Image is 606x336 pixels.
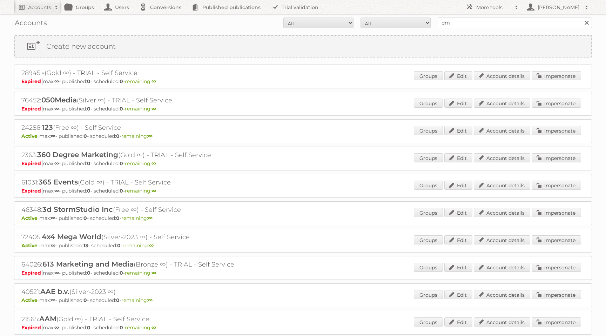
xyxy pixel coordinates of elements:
[125,188,156,194] span: remaining:
[87,188,90,194] strong: 0
[51,297,55,303] strong: ∞
[42,260,134,268] span: 613 Marketing and Media
[532,181,581,190] a: Impersonate
[414,181,443,190] a: Groups
[83,297,87,303] strong: 0
[39,178,78,186] span: 365 Events
[21,133,585,139] p: max: - published: - scheduled: -
[474,208,530,217] a: Account details
[21,78,585,85] p: max: - published: - scheduled: -
[21,78,43,85] span: Expired
[21,150,267,160] h2: 2363: (Gold ∞) - TRIAL - Self Service
[42,233,101,241] span: 4x4 Mega World
[474,153,530,162] a: Account details
[28,4,51,11] h2: Accounts
[532,317,581,327] a: Impersonate
[21,178,267,187] h2: 61031: (Gold ∞) - TRIAL - Self Service
[21,260,267,269] h2: 64026: (Bronze ∞) - TRIAL - Self Service
[121,297,153,303] span: remaining:
[21,133,39,139] span: Active
[414,317,443,327] a: Groups
[41,96,77,104] span: 050Media
[532,235,581,244] a: Impersonate
[532,263,581,272] a: Impersonate
[83,133,87,139] strong: 0
[51,242,55,249] strong: ∞
[21,205,267,214] h2: 46348: (Free ∞) - Self Service
[125,106,156,112] span: remaining:
[444,71,472,80] a: Edit
[42,68,45,77] span: -
[444,126,472,135] a: Edit
[148,297,153,303] strong: ∞
[21,188,585,194] p: max: - published: - scheduled: -
[21,160,585,167] p: max: - published: - scheduled: -
[21,215,585,221] p: max: - published: - scheduled: -
[21,270,585,276] p: max: - published: - scheduled: -
[37,150,118,159] span: 360 Degree Marketing
[532,99,581,108] a: Impersonate
[116,215,120,221] strong: 0
[21,106,585,112] p: max: - published: - scheduled: -
[151,106,156,112] strong: ∞
[51,133,55,139] strong: ∞
[40,287,69,296] span: AAE b.v.
[414,235,443,244] a: Groups
[21,270,43,276] span: Expired
[120,78,123,85] strong: 0
[120,324,123,331] strong: 0
[532,153,581,162] a: Impersonate
[121,133,153,139] span: remaining:
[414,99,443,108] a: Groups
[414,126,443,135] a: Groups
[149,242,154,249] strong: ∞
[474,126,530,135] a: Account details
[122,242,154,249] span: remaining:
[116,297,120,303] strong: 0
[21,96,267,105] h2: 76452: (Silver ∞) - TRIAL - Self Service
[54,188,59,194] strong: ∞
[87,324,90,331] strong: 0
[414,71,443,80] a: Groups
[87,106,90,112] strong: 0
[54,106,59,112] strong: ∞
[21,233,267,242] h2: 72405: (Silver-2023 ∞) - Self Service
[21,188,43,194] span: Expired
[83,242,88,249] strong: 13
[120,106,123,112] strong: 0
[116,133,120,139] strong: 0
[444,208,472,217] a: Edit
[151,160,156,167] strong: ∞
[21,287,267,296] h2: 40521: (Silver-2023 ∞)
[54,324,59,331] strong: ∞
[474,235,530,244] a: Account details
[121,215,153,221] span: remaining:
[532,71,581,80] a: Impersonate
[444,317,472,327] a: Edit
[148,133,153,139] strong: ∞
[532,126,581,135] a: Impersonate
[51,215,55,221] strong: ∞
[15,36,591,57] a: Create new account
[21,242,39,249] span: Active
[151,324,156,331] strong: ∞
[83,215,87,221] strong: 0
[42,123,53,132] span: 123
[21,160,43,167] span: Expired
[21,324,585,331] p: max: - published: - scheduled: -
[414,263,443,272] a: Groups
[21,106,43,112] span: Expired
[42,205,113,214] span: 3d StormStudio Inc
[532,290,581,299] a: Impersonate
[21,68,267,78] h2: 28945: (Gold ∞) - TRIAL - Self Service
[21,315,267,324] h2: 21565: (Gold ∞) - TRIAL - Self Service
[474,263,530,272] a: Account details
[21,123,267,132] h2: 24286: (Free ∞) - Self Service
[54,270,59,276] strong: ∞
[532,208,581,217] a: Impersonate
[21,297,39,303] span: Active
[444,263,472,272] a: Edit
[39,315,56,323] span: AAM
[476,4,511,11] h2: More tools
[117,242,121,249] strong: 0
